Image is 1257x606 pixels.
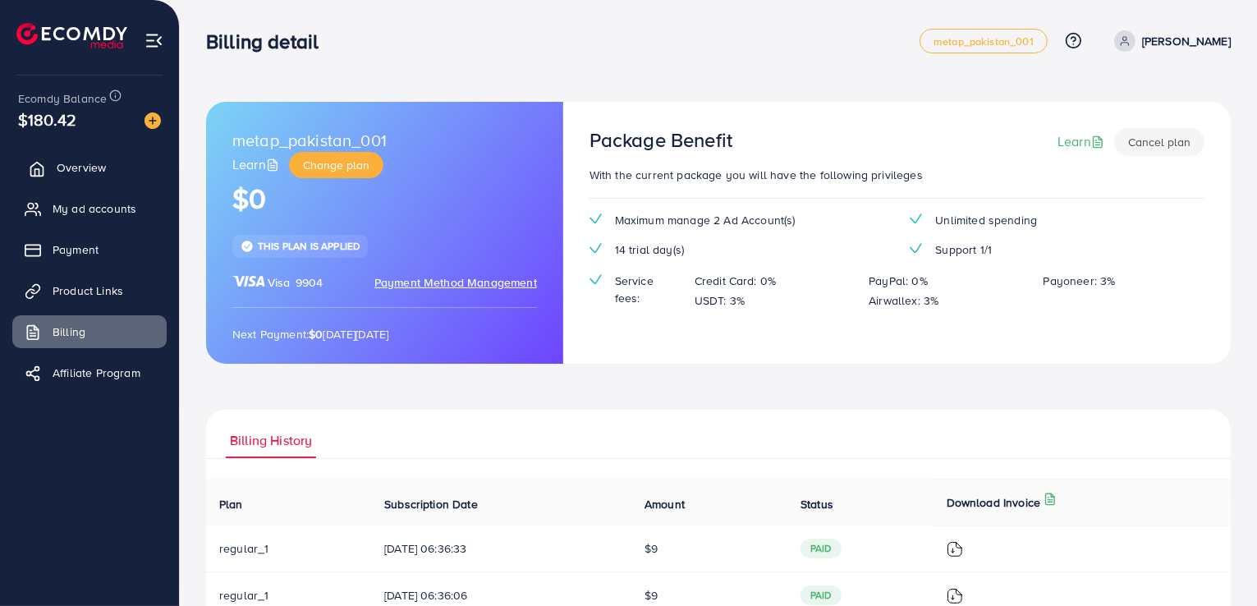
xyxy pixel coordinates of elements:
button: Cancel plan [1114,128,1204,156]
span: regular_1 [219,587,268,604]
span: Payment Method Management [374,274,537,291]
span: $9 [645,540,658,557]
span: Status [801,496,833,512]
button: Change plan [289,152,383,178]
h1: $0 [232,182,537,216]
img: tick [910,243,922,254]
a: metap_pakistan_001 [920,29,1048,53]
p: USDT: 3% [695,291,745,310]
img: tick [590,213,602,224]
h3: Package Benefit [590,128,732,152]
h3: Billing detail [206,30,332,53]
img: tick [590,274,602,285]
span: regular_1 [219,540,268,557]
span: This plan is applied [258,239,360,253]
span: metap_pakistan_001 [232,128,387,152]
img: tick [910,213,922,224]
span: Overview [57,159,106,176]
p: Download Invoice [947,493,1041,512]
a: Learn [1057,132,1108,151]
p: Payoneer: 3% [1044,271,1116,291]
span: My ad accounts [53,200,136,217]
a: Affiliate Program [12,356,167,389]
a: Product Links [12,274,167,307]
p: Airwallex: 3% [869,291,938,310]
img: tick [241,240,254,253]
span: $9 [645,587,658,604]
p: PayPal: 0% [869,271,928,291]
img: menu [145,31,163,50]
span: Billing [53,324,85,340]
span: $180.42 [18,108,76,131]
span: Maximum manage 2 Ad Account(s) [615,212,796,228]
span: Plan [219,496,243,512]
span: Unlimited spending [935,212,1037,228]
span: paid [801,539,842,558]
span: Ecomdy Balance [18,90,107,107]
span: Support 1/1 [935,241,992,258]
span: Billing History [230,431,312,450]
img: brand [232,274,265,288]
img: ic-download-invoice.1f3c1b55.svg [947,541,963,558]
p: [PERSON_NAME] [1142,31,1231,51]
span: 14 trial day(s) [615,241,684,258]
img: logo [16,23,127,48]
iframe: Chat [1187,532,1245,594]
img: tick [590,243,602,254]
span: Payment [53,241,99,258]
p: Credit Card: 0% [695,271,776,291]
span: Affiliate Program [53,365,140,381]
a: Payment [12,233,167,266]
a: My ad accounts [12,192,167,225]
span: Product Links [53,282,123,299]
span: Amount [645,496,685,512]
span: Visa [268,274,291,291]
a: Overview [12,151,167,184]
span: Subscription Date [384,496,478,512]
img: image [145,112,161,129]
span: paid [801,585,842,605]
span: [DATE] 06:36:06 [384,587,618,604]
img: ic-download-invoice.1f3c1b55.svg [947,588,963,604]
span: 9904 [296,274,323,291]
strong: $0 [309,326,323,342]
span: [DATE] 06:36:33 [384,540,618,557]
a: Learn [232,155,282,174]
span: metap_pakistan_001 [934,36,1034,47]
span: Change plan [303,157,369,173]
span: Service fees: [615,273,681,306]
p: With the current package you will have the following privileges [590,165,1204,185]
a: Billing [12,315,167,348]
a: [PERSON_NAME] [1108,30,1231,52]
p: Next Payment: [DATE][DATE] [232,324,537,344]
